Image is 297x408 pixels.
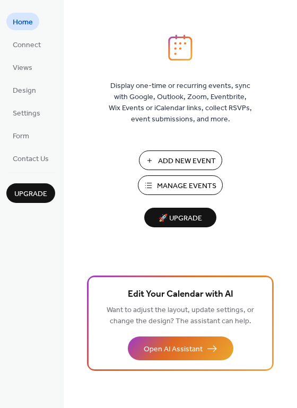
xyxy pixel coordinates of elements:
[157,181,216,192] span: Manage Events
[168,34,193,61] img: logo_icon.svg
[6,149,55,167] a: Contact Us
[139,150,222,170] button: Add New Event
[128,336,233,360] button: Open AI Assistant
[13,85,36,96] span: Design
[107,303,254,329] span: Want to adjust the layout, update settings, or change the design? The assistant can help.
[138,175,223,195] button: Manage Events
[13,108,40,119] span: Settings
[109,81,252,125] span: Display one-time or recurring events, sync with Google, Outlook, Zoom, Eventbrite, Wix Events or ...
[6,36,47,53] a: Connect
[158,156,216,167] span: Add New Event
[6,127,36,144] a: Form
[151,211,210,226] span: 🚀 Upgrade
[13,154,49,165] span: Contact Us
[6,13,39,30] a: Home
[144,344,203,355] span: Open AI Assistant
[13,17,33,28] span: Home
[144,208,216,227] button: 🚀 Upgrade
[6,104,47,121] a: Settings
[128,287,233,302] span: Edit Your Calendar with AI
[6,81,42,99] a: Design
[13,40,41,51] span: Connect
[13,63,32,74] span: Views
[14,189,47,200] span: Upgrade
[6,58,39,76] a: Views
[6,183,55,203] button: Upgrade
[13,131,29,142] span: Form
